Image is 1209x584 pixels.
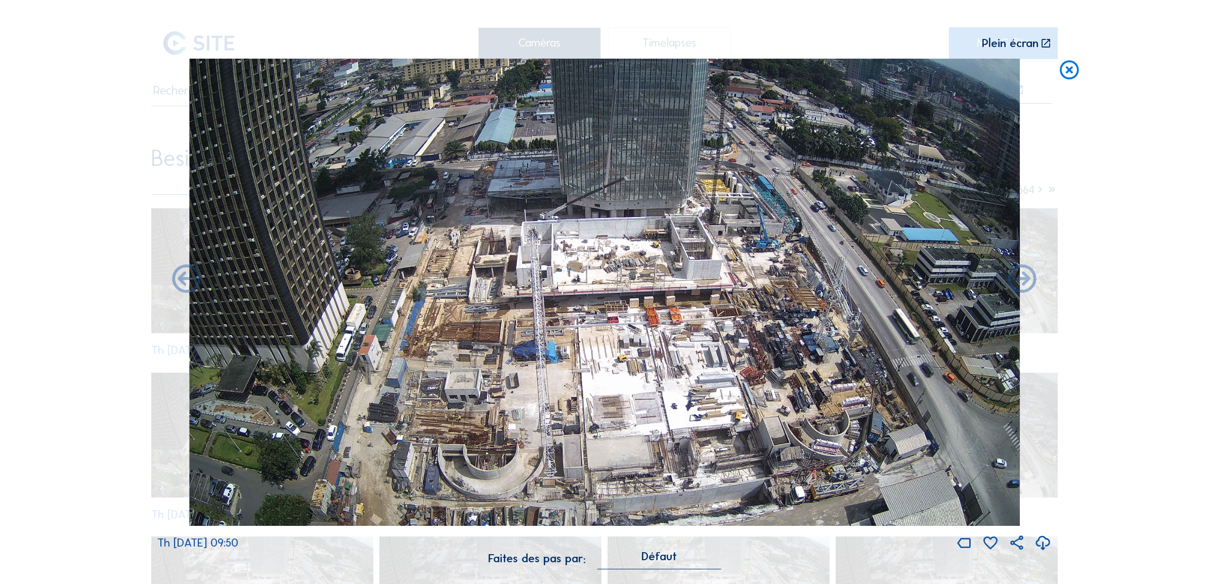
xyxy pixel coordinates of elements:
[1005,263,1040,297] i: Back
[982,38,1039,50] div: Plein écran
[189,59,1020,526] img: Image
[598,552,721,569] div: Défaut
[488,553,586,565] div: Faites des pas par:
[169,263,204,297] i: Forward
[641,552,677,561] div: Défaut
[157,536,238,550] span: Th [DATE] 09:50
